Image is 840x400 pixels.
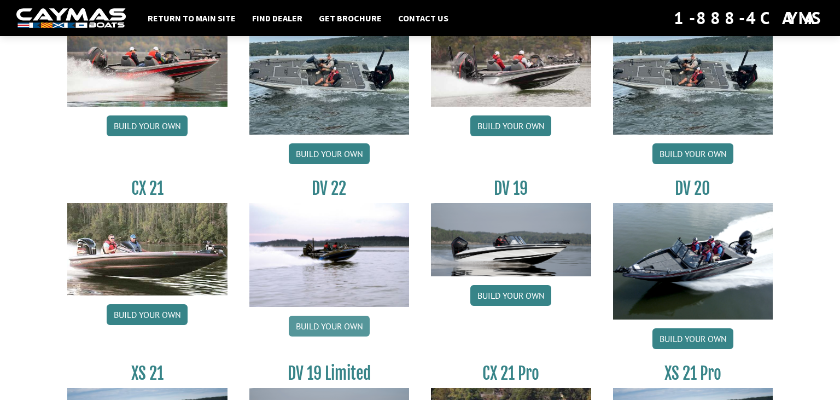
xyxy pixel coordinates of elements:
[249,203,410,307] img: DV22_original_motor_cropped_for_caymas_connect.jpg
[613,203,773,320] img: DV_20_from_website_for_caymas_connect.png
[313,11,387,25] a: Get Brochure
[613,15,773,135] img: XS_20_resized.jpg
[67,363,227,384] h3: XS 21
[431,178,591,199] h3: DV 19
[652,328,733,349] a: Build your own
[674,6,824,30] div: 1-888-4CAYMAS
[289,316,370,337] a: Build your own
[613,363,773,384] h3: XS 21 Pro
[470,285,551,306] a: Build your own
[16,8,126,28] img: white-logo-c9c8dbefe5ff5ceceb0f0178aa75bf4bb51f6bca0971e226c86eb53dfe498488.png
[431,15,591,107] img: CX-20Pro_thumbnail.jpg
[142,11,241,25] a: Return to main site
[470,115,551,136] a: Build your own
[613,178,773,199] h3: DV 20
[107,304,188,325] a: Build your own
[67,178,227,199] h3: CX 21
[249,178,410,199] h3: DV 22
[249,15,410,135] img: XS_20_resized.jpg
[431,203,591,276] img: dv-19-ban_from_website_for_caymas_connect.png
[247,11,308,25] a: Find Dealer
[393,11,454,25] a: Contact Us
[431,363,591,384] h3: CX 21 Pro
[67,203,227,295] img: CX21_thumb.jpg
[107,115,188,136] a: Build your own
[67,15,227,107] img: CX-20_thumbnail.jpg
[289,143,370,164] a: Build your own
[652,143,733,164] a: Build your own
[249,363,410,384] h3: DV 19 Limited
